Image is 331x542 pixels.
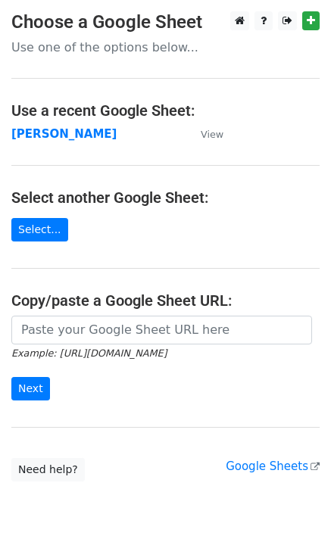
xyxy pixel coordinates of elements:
h4: Use a recent Google Sheet: [11,101,320,120]
h3: Choose a Google Sheet [11,11,320,33]
small: View [201,129,223,140]
input: Next [11,377,50,400]
p: Use one of the options below... [11,39,320,55]
a: Select... [11,218,68,241]
input: Paste your Google Sheet URL here [11,316,312,344]
h4: Copy/paste a Google Sheet URL: [11,291,320,310]
a: [PERSON_NAME] [11,127,117,141]
a: Need help? [11,458,85,481]
a: View [186,127,223,141]
iframe: Chat Widget [255,469,331,542]
h4: Select another Google Sheet: [11,188,320,207]
small: Example: [URL][DOMAIN_NAME] [11,347,167,359]
a: Google Sheets [226,459,320,473]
